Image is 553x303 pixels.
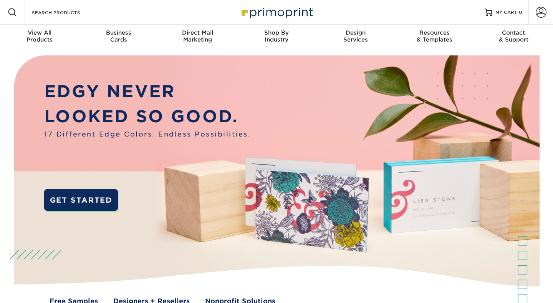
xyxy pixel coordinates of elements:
span: Direct Mail [158,29,237,36]
a: Contact& Support [474,25,553,49]
span: Contact [474,29,553,36]
span: 17 Different Edge Colors. Endless Possibilities. [44,129,251,139]
div: & Support [474,29,553,43]
span: MY CART [495,9,517,16]
span: Resources [395,29,474,36]
span: Business [79,29,158,36]
span: Design [316,29,395,36]
p: EDGY NEVER [44,79,251,104]
img: Primoprint [238,4,315,20]
a: Direct MailMarketing [158,25,237,49]
span: 0 [519,10,522,15]
input: SEARCH PRODUCTS..... [31,8,106,17]
a: Shop ByIndustry [237,25,316,49]
p: LOOKED SO GOOD. [44,104,251,129]
div: Industry [237,29,316,43]
a: DesignServices [316,25,395,49]
a: BusinessCards [79,25,158,49]
span: Shop By [237,29,316,36]
a: Resources& Templates [395,25,474,49]
a: GET STARTED [44,189,118,211]
div: Services [316,29,395,43]
div: & Templates [395,29,474,43]
div: Cards [79,29,158,43]
div: Marketing [158,29,237,43]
